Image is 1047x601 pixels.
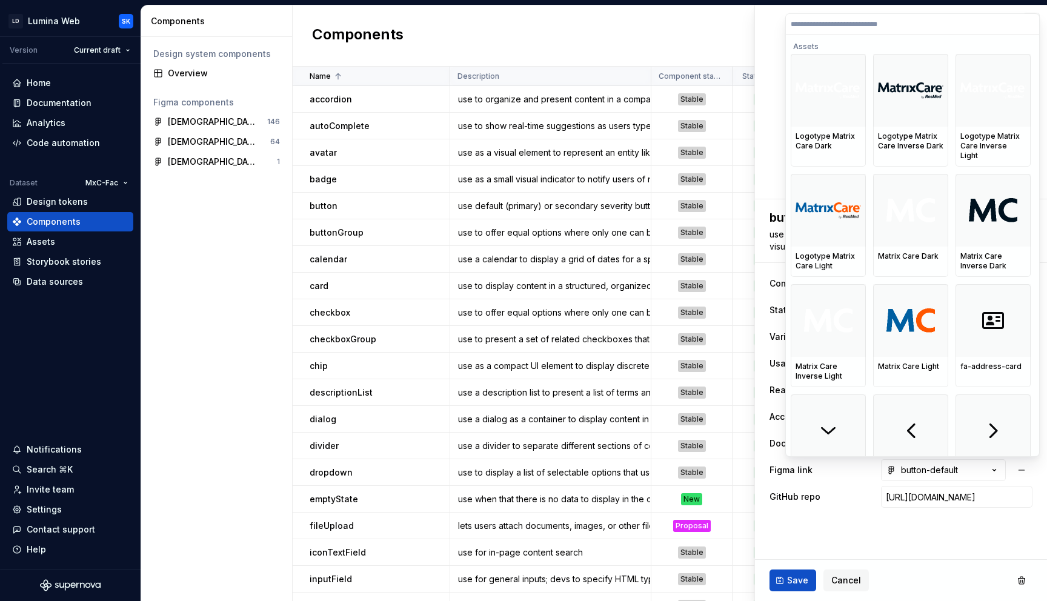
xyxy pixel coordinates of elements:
[796,131,861,151] div: Logotype Matrix Care Dark
[960,251,1026,271] div: Matrix Care Inverse Dark
[791,35,1031,54] div: Assets
[878,362,943,371] div: Matrix Care Light
[960,362,1026,371] div: fa-address-card
[878,131,943,151] div: Logotype Matrix Care Inverse Dark
[796,362,861,381] div: Matrix Care Inverse Light
[878,251,943,261] div: Matrix Care Dark
[796,251,861,271] div: Logotype Matrix Care Light
[960,131,1026,161] div: Logotype Matrix Care Inverse Light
